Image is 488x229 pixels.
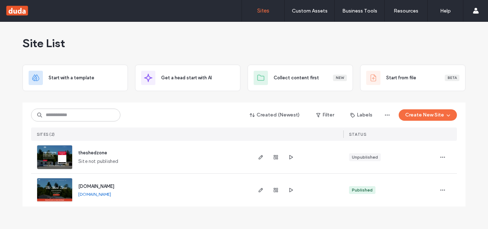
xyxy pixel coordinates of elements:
[333,75,347,81] div: New
[23,36,65,50] span: Site List
[386,74,416,81] span: Start from file
[135,65,240,91] div: Get a head start with AI
[440,8,451,14] label: Help
[78,150,107,155] a: theshedzone
[292,8,328,14] label: Custom Assets
[352,154,378,160] div: Unpublished
[274,74,319,81] span: Collect content first
[344,109,379,121] button: Labels
[445,75,459,81] div: Beta
[23,65,128,91] div: Start with a template
[161,74,212,81] span: Get a head start with AI
[352,187,373,193] div: Published
[257,8,269,14] label: Sites
[78,191,111,197] a: [DOMAIN_NAME]
[78,184,114,189] a: [DOMAIN_NAME]
[349,132,366,137] span: STATUS
[244,109,306,121] button: Created (Newest)
[309,109,341,121] button: Filter
[342,8,377,14] label: Business Tools
[399,109,457,121] button: Create New Site
[49,74,94,81] span: Start with a template
[360,65,465,91] div: Start from fileBeta
[394,8,418,14] label: Resources
[37,132,55,137] span: SITES (2)
[78,158,119,165] span: Site not published
[248,65,353,91] div: Collect content firstNew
